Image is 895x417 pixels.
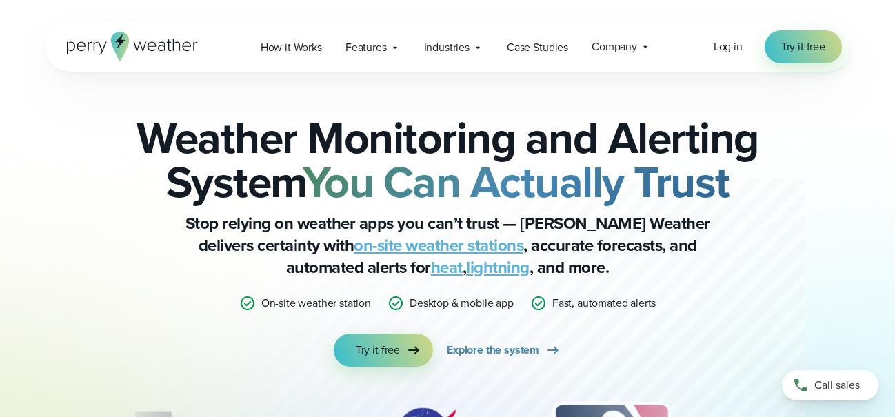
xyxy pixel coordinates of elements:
a: How it Works [249,33,334,61]
a: heat [431,255,463,280]
p: Fast, automated alerts [552,295,656,312]
span: Log in [714,39,743,54]
span: Features [345,39,387,56]
p: Desktop & mobile app [410,295,514,312]
a: on-site weather stations [354,233,523,258]
span: Try it free [356,342,400,358]
span: Industries [424,39,470,56]
a: Case Studies [495,33,580,61]
span: How it Works [261,39,322,56]
span: Call sales [814,377,860,394]
span: Explore the system [447,342,539,358]
span: Company [592,39,637,55]
a: Explore the system [447,334,561,367]
p: Stop relying on weather apps you can’t trust — [PERSON_NAME] Weather delivers certainty with , ac... [172,212,723,278]
h2: Weather Monitoring and Alerting System [114,116,781,204]
a: Call sales [782,370,878,400]
a: Log in [714,39,743,55]
span: Try it free [781,39,825,55]
p: On-site weather station [261,295,371,312]
a: Try it free [334,334,433,367]
a: lightning [466,255,530,280]
strong: You Can Actually Trust [303,150,730,214]
span: Case Studies [507,39,568,56]
a: Try it free [765,30,842,63]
